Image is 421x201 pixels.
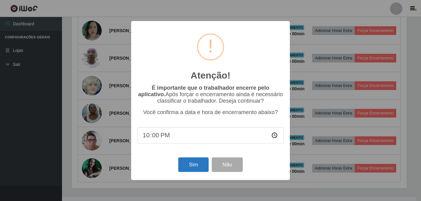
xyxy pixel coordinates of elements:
p: Após forçar o encerramento ainda é necessário classificar o trabalhador. Deseja continuar? [137,85,284,104]
button: Não [212,157,242,172]
h2: Atenção! [191,70,230,81]
p: Você confirma a data e hora de encerramento abaixo? [137,109,284,116]
button: Sim [178,157,208,172]
b: É importante que o trabalhador encerre pelo aplicativo. [138,85,269,97]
